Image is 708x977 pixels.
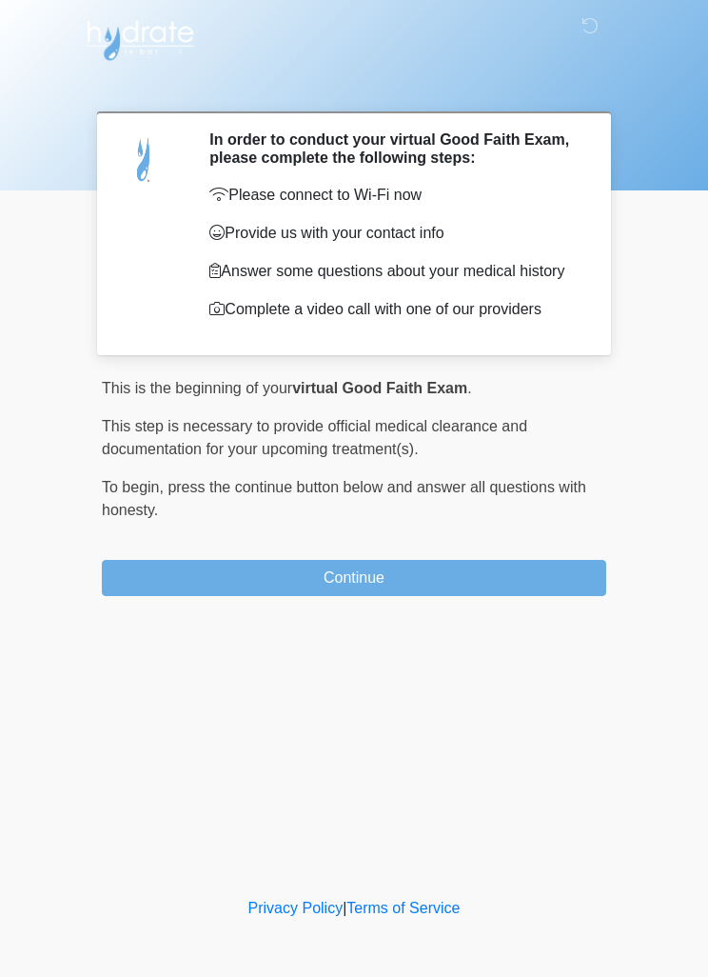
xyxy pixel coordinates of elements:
img: Agent Avatar [116,130,173,188]
span: This step is necessary to provide official medical clearance and documentation for your upcoming ... [102,418,527,457]
a: Privacy Policy [248,900,344,916]
span: To begin, [102,479,167,495]
p: Please connect to Wi-Fi now [209,184,578,207]
button: Continue [102,560,606,596]
span: . [467,380,471,396]
h2: In order to conduct your virtual Good Faith Exam, please complete the following steps: [209,130,578,167]
img: Hydrate IV Bar - Chandler Logo [83,14,197,62]
p: Provide us with your contact info [209,222,578,245]
h1: ‎ ‎ [88,69,620,104]
a: Terms of Service [346,900,460,916]
p: Answer some questions about your medical history [209,260,578,283]
p: Complete a video call with one of our providers [209,298,578,321]
a: | [343,900,346,916]
strong: virtual Good Faith Exam [292,380,467,396]
span: This is the beginning of your [102,380,292,396]
span: press the continue button below and answer all questions with honesty. [102,479,586,518]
